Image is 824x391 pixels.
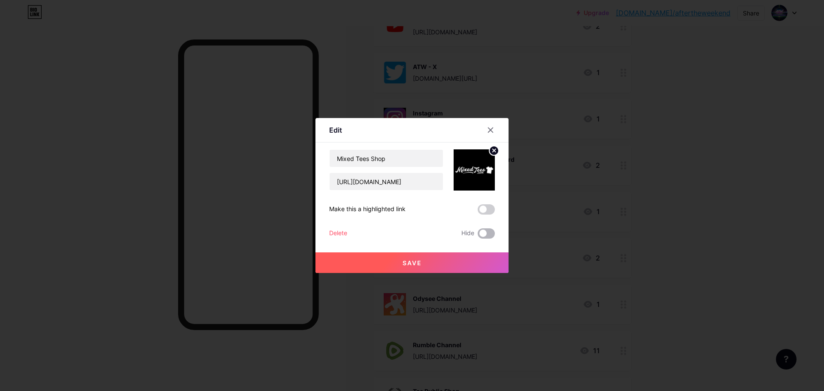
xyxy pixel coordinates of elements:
[329,204,406,215] div: Make this a highlighted link
[330,173,443,190] input: URL
[329,228,347,239] div: Delete
[329,125,342,135] div: Edit
[454,149,495,191] img: link_thumbnail
[403,259,422,267] span: Save
[315,252,509,273] button: Save
[461,228,474,239] span: Hide
[330,150,443,167] input: Title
